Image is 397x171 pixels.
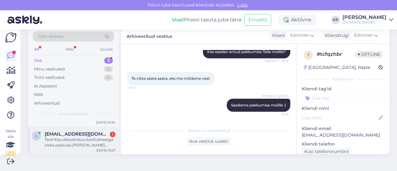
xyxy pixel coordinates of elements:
input: Lisa tag [302,93,385,103]
input: Lisa nimi [302,115,377,121]
span: t [307,53,310,57]
div: Socials [99,45,114,53]
div: [GEOGRAPHIC_DATA], Rapla [304,64,370,71]
span: l [35,133,38,138]
div: Aktiivne [279,14,316,25]
div: [PERSON_NAME] [342,15,386,20]
span: Uued vestlused [59,111,88,117]
div: Kõik [34,92,43,98]
span: Vestlus on arhiveeritud [188,128,230,133]
span: Luba [235,2,249,8]
span: Saadame pakkumise meilile :) [231,103,286,107]
span: Nähtud ✓ 16:12 [265,59,288,63]
span: [PERSON_NAME] [262,94,288,98]
b: Uus! [172,17,184,23]
div: [DATE] 16:27 [96,148,115,153]
div: KR [331,16,340,24]
div: 1 [110,132,115,137]
p: Kliendi telefon [302,141,385,147]
p: Kliendi tag'id [302,86,385,92]
span: Te võite saata saata, eks me mõtleme veel. [132,76,210,81]
div: AI Assistent [34,83,57,89]
div: 2 / 3 [5,151,16,156]
span: Offline [355,51,383,58]
div: 2 [104,57,113,64]
span: Kas saadan antud pakkumise Teile meilile? [207,49,286,54]
div: 4 [104,74,113,81]
div: [DOMAIN_NAME] [342,20,386,25]
div: Ava vestlus uuesti [187,137,231,146]
div: Arhiveeritud [34,100,60,106]
p: Kliendi email [302,125,385,132]
div: Uus [34,57,42,64]
div: Tiimi vestlused [34,74,65,81]
div: Minu vestlused [34,66,65,72]
div: Klienditugi [323,32,349,39]
p: Kliendi nimi [302,105,385,112]
a: [PERSON_NAME][DOMAIN_NAME] [342,15,393,25]
span: 16:12 [129,85,152,90]
img: Askly Logo [5,33,17,43]
button: Emailid [244,14,271,26]
div: [DATE] 16:30 [96,120,115,125]
div: Proovi tasuta juba täna: [172,16,242,24]
span: Estonian [290,32,309,39]
span: 16:18 [265,112,288,117]
div: Klient [270,32,285,39]
div: Vaata siia [5,128,16,156]
span: Estonian [354,32,373,39]
span: leelo.jarv@gmail.com [45,131,109,137]
div: 0 [104,66,113,72]
div: Web [64,45,75,53]
span: Otsi kliente [38,33,63,40]
div: Tere! Kas oktoobrikuu koolivaheaega oleks pakkuda [PERSON_NAME] soojamaa reisi 700-800€/in? [45,137,115,148]
div: Kliendi info [302,76,385,82]
label: Arhiveeritud vestlus [127,31,172,40]
div: All [33,45,40,53]
div: Küsi telefoninumbrit [302,147,352,156]
p: [EMAIL_ADDRESS][DOMAIN_NAME] [302,132,385,138]
div: # tcfqzhbr [317,51,355,58]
